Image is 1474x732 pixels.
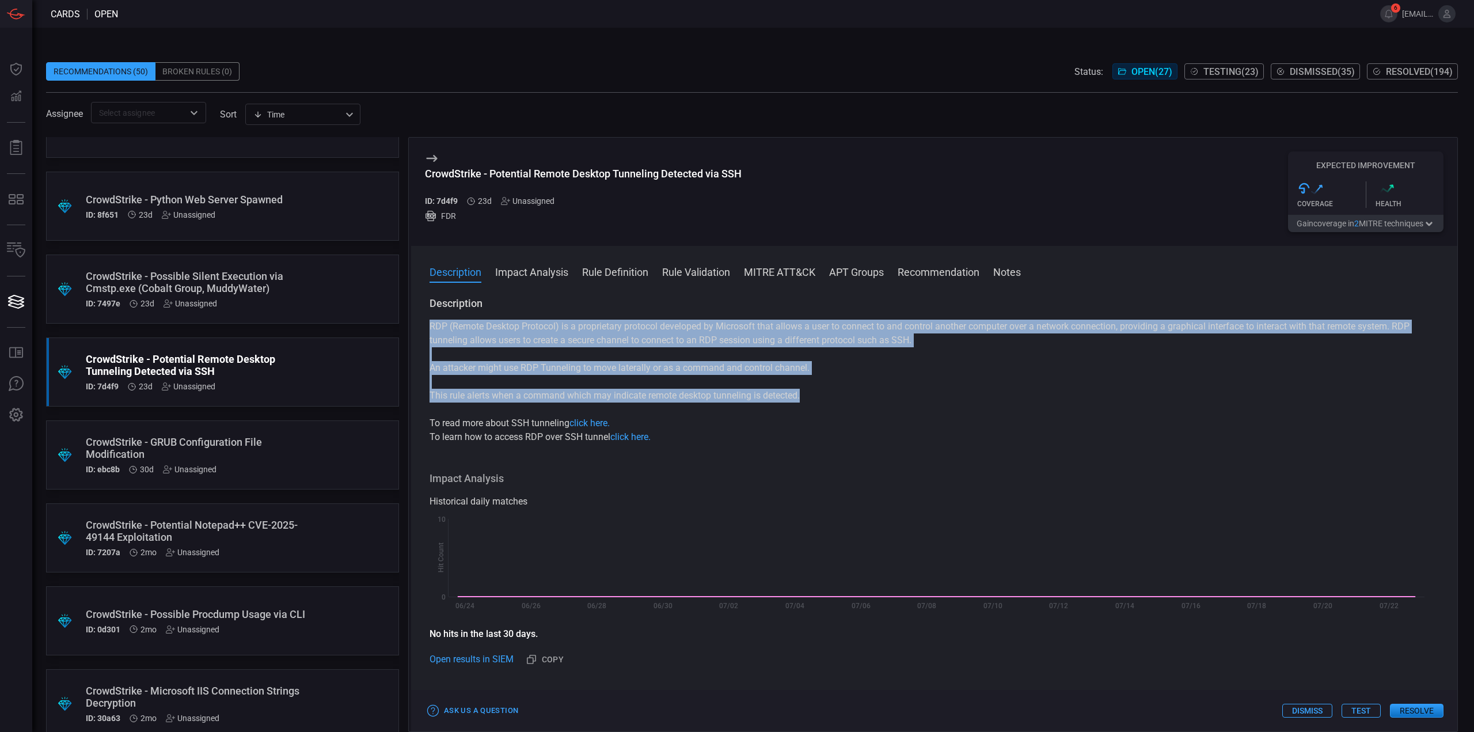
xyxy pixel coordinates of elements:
[140,625,157,634] span: Jul 05, 2025 11:47 PM
[587,602,606,610] text: 06/28
[86,519,316,543] div: CrowdStrike - Potential Notepad++ CVE-2025-49144 Exploitation
[86,714,120,723] h5: ID: 30a63
[662,264,730,278] button: Rule Validation
[430,320,1439,347] p: RDP (Remote Desktop Protocol) is a proprietary protocol developed by Microsoft that allows a user...
[917,602,936,610] text: 07/08
[1074,66,1103,77] span: Status:
[1342,704,1381,718] button: Test
[437,543,445,573] text: Hit Count
[1203,66,1259,77] span: Testing ( 23 )
[1354,219,1359,228] span: 2
[522,602,541,610] text: 06/26
[983,602,1002,610] text: 07/10
[1390,704,1443,718] button: Resolve
[2,185,30,213] button: MITRE - Detection Posture
[582,264,648,278] button: Rule Definition
[1290,66,1355,77] span: Dismissed ( 35 )
[744,264,815,278] button: MITRE ATT&CK
[610,431,651,442] a: click here.
[86,685,316,709] div: CrowdStrike - Microsoft IIS Connection Strings Decryption
[2,288,30,316] button: Cards
[155,62,240,81] div: Broken Rules (0)
[1391,3,1400,13] span: 6
[430,416,1439,430] p: To read more about SSH tunneling
[898,264,979,278] button: Recommendation
[86,436,316,460] div: CrowdStrike - GRUB Configuration File Modification
[220,109,237,120] label: sort
[1288,161,1443,170] h5: Expected Improvement
[569,418,610,428] a: click here.
[46,108,83,119] span: Assignee
[425,168,742,180] div: CrowdStrike - Potential Remote Desktop Tunneling Detected via SSH
[430,389,1439,403] p: This rule alerts when a command which may indicate remote desktop tunneling is detected.
[139,210,153,219] span: Aug 03, 2025 3:25 AM
[1131,66,1172,77] span: Open ( 27 )
[162,382,215,391] div: Unassigned
[253,109,342,120] div: Time
[86,608,316,620] div: CrowdStrike - Possible Procdump Usage via CLI
[2,55,30,83] button: Dashboard
[1297,200,1366,208] div: Coverage
[2,83,30,111] button: Detections
[654,602,673,610] text: 06/30
[430,472,1439,486] h3: Impact Analysis
[1115,602,1134,610] text: 07/14
[852,602,871,610] text: 07/06
[425,702,521,720] button: Ask Us a Question
[86,625,120,634] h5: ID: 0d301
[501,196,554,206] div: Unassigned
[1049,602,1068,610] text: 07/12
[430,430,1439,444] p: To learn how to access RDP over SSH tunnel
[2,339,30,367] button: Rule Catalog
[1282,704,1332,718] button: Dismiss
[86,382,119,391] h5: ID: 7d4f9
[162,210,215,219] div: Unassigned
[186,105,202,121] button: Open
[86,353,316,377] div: CrowdStrike - Potential Remote Desktop Tunneling Detected via SSH
[430,361,1439,375] p: An attacker might use RDP Tunneling to move laterally or as a command and control channel.
[1380,5,1397,22] button: 6
[139,382,153,391] span: Aug 03, 2025 3:25 AM
[94,105,184,120] input: Select assignee
[719,602,738,610] text: 07/02
[1271,63,1360,79] button: Dismissed(35)
[166,625,219,634] div: Unassigned
[140,548,157,557] span: Jul 05, 2025 11:47 PM
[86,270,316,294] div: CrowdStrike - Possible Silent Execution via Cmstp.exe (Cobalt Group, MuddyWater)
[1402,9,1434,18] span: [EMAIL_ADDRESS][DOMAIN_NAME]
[430,495,1439,509] div: Historical daily matches
[164,299,217,308] div: Unassigned
[430,628,538,639] strong: No hits in the last 30 days.
[430,653,514,666] a: Open results in SIEM
[425,196,458,206] h5: ID: 7d4f9
[1313,602,1332,610] text: 07/20
[51,9,80,20] span: Cards
[425,210,742,222] div: FDR
[1112,63,1177,79] button: Open(27)
[2,134,30,162] button: Reports
[140,714,157,723] span: Jun 28, 2025 11:17 PM
[430,264,481,278] button: Description
[1386,66,1453,77] span: Resolved ( 194 )
[1182,602,1201,610] text: 07/16
[522,650,568,669] button: Copy
[86,194,316,206] div: CrowdStrike - Python Web Server Spawned
[1288,215,1443,232] button: Gaincoverage in2MITRE techniques
[442,593,446,601] text: 0
[86,210,119,219] h5: ID: 8f651
[163,465,216,474] div: Unassigned
[86,299,120,308] h5: ID: 7497e
[86,465,120,474] h5: ID: ebc8b
[993,264,1021,278] button: Notes
[46,62,155,81] div: Recommendations (50)
[430,297,1439,310] h3: Description
[495,264,568,278] button: Impact Analysis
[140,465,154,474] span: Jul 27, 2025 3:14 AM
[478,196,492,206] span: Aug 03, 2025 3:25 AM
[2,370,30,398] button: Ask Us A Question
[1247,602,1266,610] text: 07/18
[829,264,884,278] button: APT Groups
[166,714,219,723] div: Unassigned
[1380,602,1399,610] text: 07/22
[455,602,474,610] text: 06/24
